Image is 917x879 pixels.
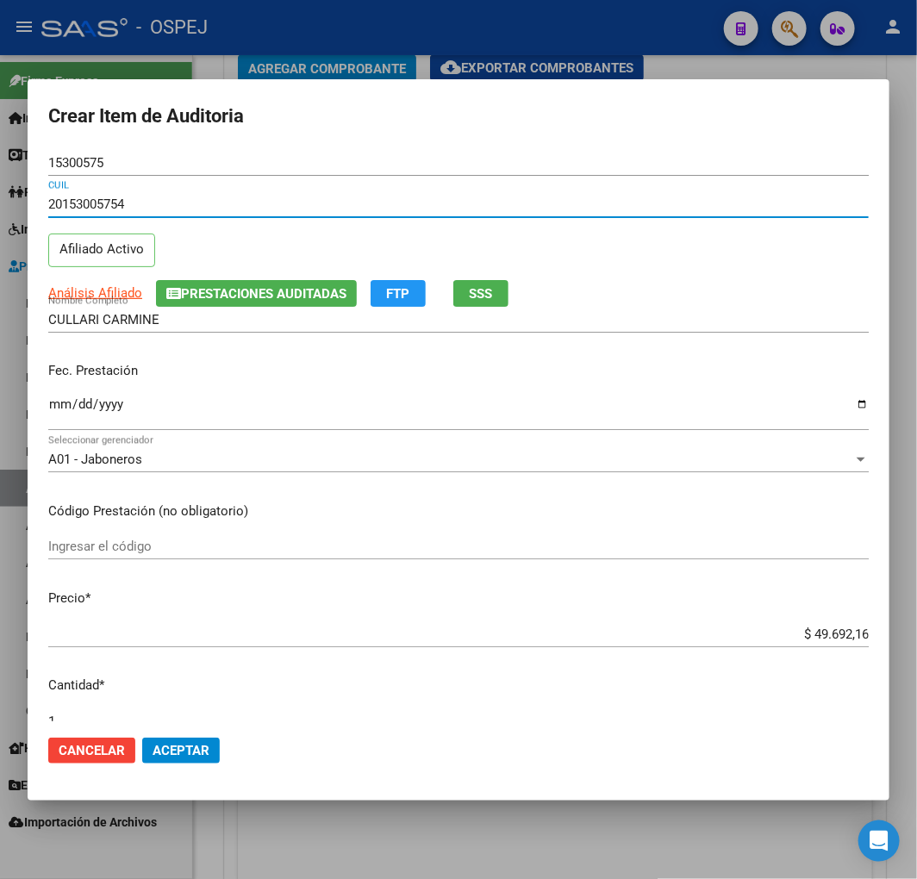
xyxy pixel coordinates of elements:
[48,589,869,608] p: Precio
[48,361,869,381] p: Fec. Prestación
[142,738,220,764] button: Aceptar
[59,743,125,758] span: Cancelar
[470,286,493,302] span: SSS
[156,280,357,307] button: Prestaciones Auditadas
[371,280,426,307] button: FTP
[48,676,869,695] p: Cantidad
[48,502,869,521] p: Código Prestación (no obligatorio)
[858,820,900,862] div: Open Intercom Messenger
[48,100,869,133] h2: Crear Item de Auditoria
[48,285,142,301] span: Análisis Afiliado
[453,280,508,307] button: SSS
[48,452,142,467] span: A01 - Jaboneros
[153,743,209,758] span: Aceptar
[181,286,346,302] span: Prestaciones Auditadas
[48,738,135,764] button: Cancelar
[48,234,155,267] p: Afiliado Activo
[387,286,410,302] span: FTP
